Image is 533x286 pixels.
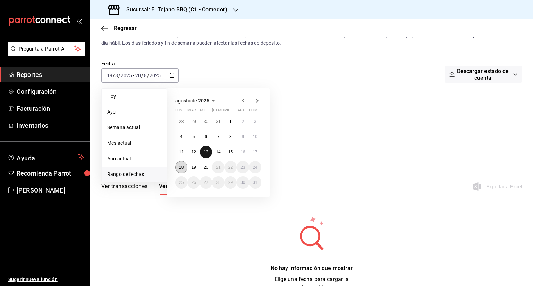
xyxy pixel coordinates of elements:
[120,73,132,78] input: ----
[175,161,187,173] button: 18 de agosto de 2025
[249,115,261,128] button: 3 de agosto de 2025
[249,161,261,173] button: 24 de agosto de 2025
[107,108,161,116] span: Ayer
[237,161,249,173] button: 23 de agosto de 2025
[101,183,148,195] button: Ver transacciones
[107,93,161,100] span: Hoy
[175,115,187,128] button: 28 de julio de 2025
[149,73,161,78] input: ----
[107,73,113,78] input: --
[249,176,261,189] button: 31 de agosto de 2025
[180,134,183,139] abbr: 4 de agosto de 2025
[229,134,232,139] abbr: 8 de agosto de 2025
[204,180,208,185] abbr: 27 de agosto de 2025
[204,119,208,124] abbr: 30 de julio de 2025
[187,108,196,115] abbr: martes
[101,61,179,66] label: Fecha
[253,180,257,185] abbr: 31 de agosto de 2025
[5,50,85,57] a: Pregunta a Parrot AI
[141,73,143,78] span: /
[205,134,207,139] abbr: 6 de agosto de 2025
[240,180,245,185] abbr: 30 de agosto de 2025
[260,264,364,272] div: No hay información que mostrar
[191,150,196,154] abbr: 12 de agosto de 2025
[237,108,244,115] abbr: sábado
[107,124,161,131] span: Semana actual
[113,73,115,78] span: /
[76,18,82,24] button: open_drawer_menu
[240,150,245,154] abbr: 16 de agosto de 2025
[101,183,196,195] div: navigation tabs
[17,70,84,79] span: Reportes
[225,131,237,143] button: 8 de agosto de 2025
[175,98,209,104] span: agosto de 2025
[455,68,511,81] span: Descargar estado de cuenta
[229,119,232,124] abbr: 1 de agosto de 2025
[114,25,137,32] span: Regresar
[212,115,224,128] button: 31 de julio de 2025
[191,180,196,185] abbr: 26 de agosto de 2025
[253,134,257,139] abbr: 10 de agosto de 2025
[187,131,200,143] button: 5 de agosto de 2025
[242,119,244,124] abbr: 2 de agosto de 2025
[179,180,184,185] abbr: 25 de agosto de 2025
[175,176,187,189] button: 25 de agosto de 2025
[200,131,212,143] button: 6 de agosto de 2025
[237,115,249,128] button: 2 de agosto de 2025
[17,121,84,130] span: Inventarios
[101,25,137,32] button: Regresar
[187,176,200,189] button: 26 de agosto de 2025
[212,146,224,158] button: 14 de agosto de 2025
[135,73,141,78] input: --
[175,108,183,115] abbr: lunes
[445,66,522,83] button: Descargar estado de cuenta
[228,165,233,170] abbr: 22 de agosto de 2025
[228,150,233,154] abbr: 15 de agosto de 2025
[216,150,220,154] abbr: 14 de agosto de 2025
[237,131,249,143] button: 9 de agosto de 2025
[19,45,75,53] span: Pregunta a Parrot AI
[249,131,261,143] button: 10 de agosto de 2025
[253,150,257,154] abbr: 17 de agosto de 2025
[225,161,237,173] button: 22 de agosto de 2025
[217,134,220,139] abbr: 7 de agosto de 2025
[17,169,84,178] span: Recomienda Parrot
[187,146,200,158] button: 12 de agosto de 2025
[115,73,118,78] input: --
[204,165,208,170] abbr: 20 de agosto de 2025
[121,6,227,14] h3: Sucursal: El Tejano BBQ (C1 - Comedor)
[254,119,256,124] abbr: 3 de agosto de 2025
[175,97,218,105] button: agosto de 2025
[200,146,212,158] button: 13 de agosto de 2025
[212,108,253,115] abbr: jueves
[240,165,245,170] abbr: 23 de agosto de 2025
[225,146,237,158] button: 15 de agosto de 2025
[212,161,224,173] button: 21 de agosto de 2025
[237,146,249,158] button: 16 de agosto de 2025
[101,32,522,47] div: El número de transacciones corresponde todas las transacciones generadas de 11:00 PM a 11:00 PM d...
[212,131,224,143] button: 7 de agosto de 2025
[225,176,237,189] button: 29 de agosto de 2025
[107,155,161,162] span: Año actual
[175,131,187,143] button: 4 de agosto de 2025
[175,146,187,158] button: 11 de agosto de 2025
[228,180,233,185] abbr: 29 de agosto de 2025
[249,108,258,115] abbr: domingo
[159,183,196,195] button: Ver Depósitos
[107,140,161,147] span: Mes actual
[179,165,184,170] abbr: 18 de agosto de 2025
[200,108,206,115] abbr: miércoles
[216,119,220,124] abbr: 31 de julio de 2025
[191,165,196,170] abbr: 19 de agosto de 2025
[253,165,257,170] abbr: 24 de agosto de 2025
[17,87,84,96] span: Configuración
[118,73,120,78] span: /
[242,134,244,139] abbr: 9 de agosto de 2025
[193,134,195,139] abbr: 5 de agosto de 2025
[17,186,84,195] span: [PERSON_NAME]
[8,42,85,56] button: Pregunta a Parrot AI
[8,276,84,283] span: Sugerir nueva función
[107,171,161,178] span: Rango de fechas
[147,73,149,78] span: /
[225,115,237,128] button: 1 de agosto de 2025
